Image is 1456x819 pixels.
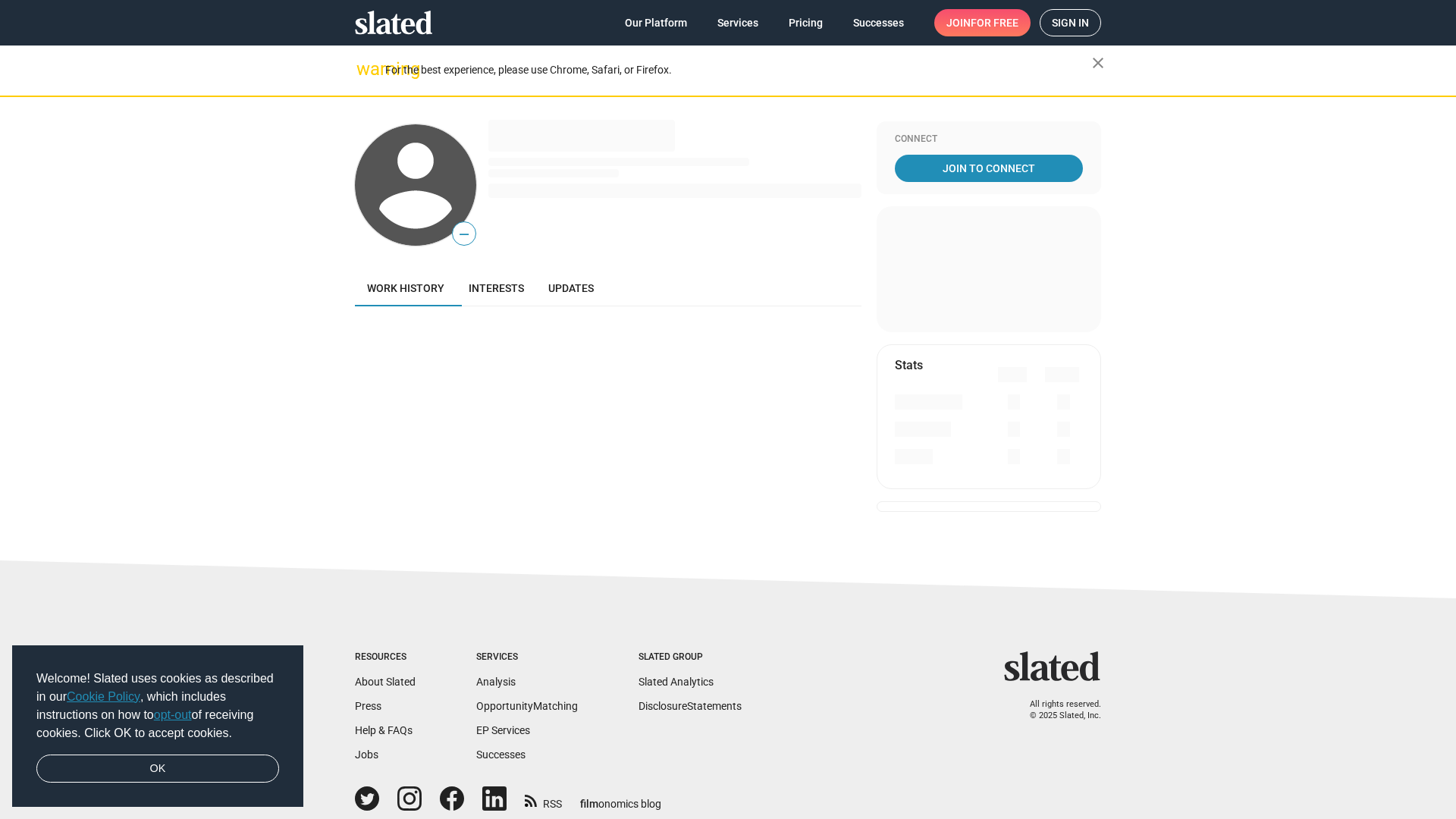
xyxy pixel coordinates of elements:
[476,700,578,712] a: OpportunityMatching
[625,9,687,36] span: Our Platform
[67,690,140,703] a: Cookie Policy
[777,9,835,36] a: Pricing
[1052,10,1089,36] span: Sign in
[580,785,661,811] a: filmonomics blog
[36,755,279,783] a: dismiss cookie message
[355,724,413,736] a: Help & FAQs
[453,224,475,244] span: —
[525,788,562,811] a: RSS
[548,282,594,294] span: Updates
[1089,54,1107,72] mat-icon: close
[476,748,526,761] a: Successes
[476,676,516,688] a: Analysis
[639,700,742,712] a: DisclosureStatements
[946,9,1018,36] span: Join
[580,798,598,810] span: film
[385,60,1092,80] div: For the best experience, please use Chrome, Safari, or Firefox.
[853,9,904,36] span: Successes
[639,651,742,664] div: Slated Group
[841,9,916,36] a: Successes
[613,9,699,36] a: Our Platform
[895,155,1083,182] a: Join To Connect
[934,9,1031,36] a: Joinfor free
[356,60,375,78] mat-icon: warning
[36,670,279,742] span: Welcome! Slated uses cookies as described in our , which includes instructions on how to of recei...
[536,270,606,306] a: Updates
[717,9,758,36] span: Services
[355,651,416,664] div: Resources
[1040,9,1101,36] a: Sign in
[476,724,530,736] a: EP Services
[355,700,381,712] a: Press
[971,9,1018,36] span: for free
[789,9,823,36] span: Pricing
[355,676,416,688] a: About Slated
[469,282,524,294] span: Interests
[355,748,378,761] a: Jobs
[895,133,1083,146] div: Connect
[705,9,770,36] a: Services
[355,270,457,306] a: Work history
[457,270,536,306] a: Interests
[898,155,1080,182] span: Join To Connect
[154,708,192,721] a: opt-out
[1014,699,1101,721] p: All rights reserved. © 2025 Slated, Inc.
[476,651,578,664] div: Services
[895,357,923,373] mat-card-title: Stats
[367,282,444,294] span: Work history
[12,645,303,808] div: cookieconsent
[639,676,714,688] a: Slated Analytics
